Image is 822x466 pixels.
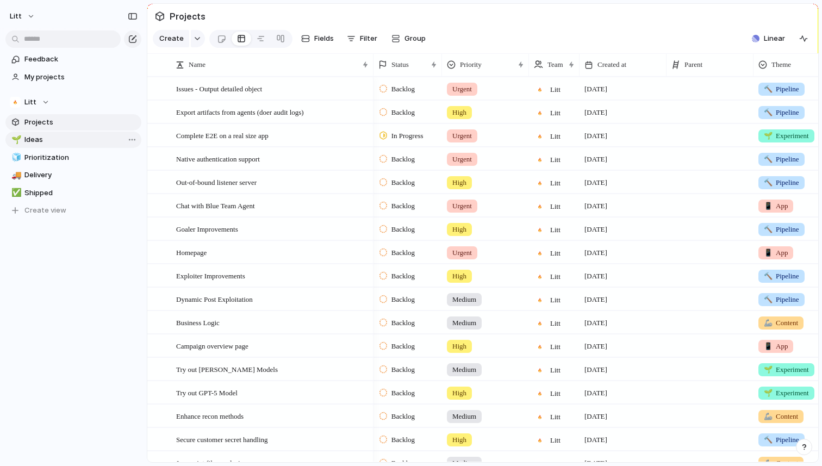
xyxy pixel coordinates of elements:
[550,154,561,165] span: Litt
[550,84,561,95] span: Litt
[314,33,334,44] span: Fields
[391,154,415,165] span: Backlog
[452,224,466,235] span: High
[5,94,141,110] button: Litt
[584,224,607,235] span: [DATE]
[391,271,415,282] span: Backlog
[452,364,476,375] span: Medium
[764,33,785,44] span: Linear
[547,59,563,70] span: Team
[550,225,561,235] span: Litt
[391,434,415,445] span: Backlog
[391,59,409,70] span: Status
[550,108,561,119] span: Litt
[391,84,415,95] span: Backlog
[550,388,561,399] span: Litt
[391,201,415,212] span: Backlog
[584,154,607,165] span: [DATE]
[771,59,791,70] span: Theme
[24,54,138,65] span: Feedback
[584,177,607,188] span: [DATE]
[764,411,798,422] span: Content
[550,201,561,212] span: Litt
[10,134,21,145] button: 🌱
[5,69,141,85] a: My projects
[584,318,607,328] span: [DATE]
[764,436,773,444] span: 🔨
[584,84,607,95] span: [DATE]
[764,225,773,233] span: 🔨
[764,248,773,257] span: 📱
[550,318,561,329] span: Litt
[386,30,431,47] button: Group
[452,318,476,328] span: Medium
[176,386,238,399] span: Try out GPT-5 Model
[452,388,466,399] span: High
[5,150,141,166] a: 🧊Prioritization
[764,365,773,374] span: 🌱
[5,8,41,25] button: Litt
[5,132,141,148] a: 🌱Ideas
[391,388,415,399] span: Backlog
[452,411,476,422] span: Medium
[176,176,257,188] span: Out-of-bound listener server
[11,151,19,164] div: 🧊
[584,131,607,141] span: [DATE]
[10,170,21,181] button: 🚚
[176,339,248,352] span: Campaign overview page
[176,105,304,118] span: Export artifacts from agents (doer audit logs)
[748,30,789,47] button: Linear
[764,434,799,445] span: Pipeline
[5,185,141,201] a: ✅Shipped
[391,318,415,328] span: Backlog
[764,132,773,140] span: 🌱
[452,294,476,305] span: Medium
[297,30,338,47] button: Fields
[176,82,262,95] span: Issues - Output detailed object
[404,33,426,44] span: Group
[764,389,773,397] span: 🌱
[584,294,607,305] span: [DATE]
[550,178,561,189] span: Litt
[176,363,278,375] span: Try out [PERSON_NAME] Models
[10,188,21,198] button: ✅
[176,129,269,141] span: Complete E2E on a real size app
[176,269,245,282] span: Exploiter Improvements
[764,202,773,210] span: 📱
[176,409,244,422] span: Enhance recon methods
[584,341,607,352] span: [DATE]
[684,59,702,70] span: Parent
[391,341,415,352] span: Backlog
[764,319,773,327] span: 🦾
[764,154,799,165] span: Pipeline
[764,412,773,420] span: 🦾
[764,201,788,212] span: App
[24,170,138,181] span: Delivery
[342,30,382,47] button: Filter
[550,271,561,282] span: Litt
[584,271,607,282] span: [DATE]
[11,169,19,182] div: 🚚
[10,152,21,163] button: 🧊
[176,433,268,445] span: Secure customer secret handling
[764,155,773,163] span: 🔨
[5,167,141,183] div: 🚚Delivery
[584,107,607,118] span: [DATE]
[764,271,799,282] span: Pipeline
[764,388,809,399] span: Experiment
[584,201,607,212] span: [DATE]
[764,342,773,350] span: 📱
[24,97,36,108] span: Litt
[159,33,184,44] span: Create
[391,247,415,258] span: Backlog
[452,247,472,258] span: Urgent
[176,199,255,212] span: Chat with Blue Team Agent
[11,134,19,146] div: 🌱
[10,11,22,22] span: Litt
[584,364,607,375] span: [DATE]
[584,411,607,422] span: [DATE]
[550,412,561,422] span: Litt
[764,85,773,93] span: 🔨
[176,316,220,328] span: Business Logic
